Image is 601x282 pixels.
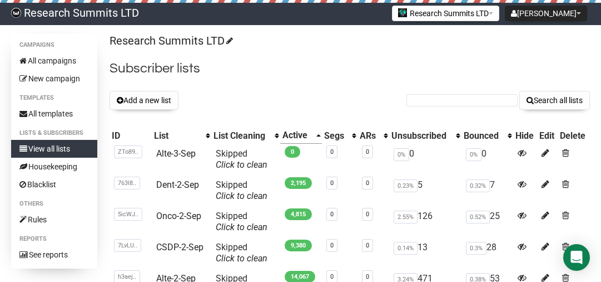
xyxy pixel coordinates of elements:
[394,148,409,161] span: 0%
[156,242,203,252] a: CSDP-2-Sep
[330,211,334,218] a: 0
[216,191,267,201] a: Click to clean
[11,246,97,264] a: See reports
[519,91,590,110] button: Search all lists
[112,130,149,142] div: ID
[461,144,513,175] td: 0
[466,148,481,161] span: 0%
[558,128,589,144] th: Delete: No sort applied, sorting is disabled
[114,239,141,252] span: 7LvLU..
[11,105,97,123] a: All templates
[280,128,322,144] th: Active: Ascending sort applied, activate to apply a descending sort
[537,128,558,144] th: Edit: No sort applied, sorting is disabled
[11,211,97,228] a: Rules
[114,208,142,221] span: 5icWJ..
[360,130,378,142] div: ARs
[11,52,97,70] a: All campaigns
[466,179,490,192] span: 0.32%
[156,211,201,221] a: Onco-2-Sep
[513,128,538,144] th: Hide: No sort applied, sorting is disabled
[216,242,267,264] span: Skipped
[11,91,97,105] li: Templates
[11,197,97,211] li: Others
[110,91,178,110] button: Add a new list
[539,130,555,142] div: Edit
[282,130,311,141] div: Active
[213,130,269,142] div: List Cleaning
[285,146,300,158] span: 0
[11,176,97,193] a: Blacklist
[11,8,21,18] img: bccbfd5974049ef095ce3c15df0eef5a
[461,128,513,144] th: Bounced: No sort applied, activate to apply an ascending sort
[392,6,499,21] button: Research Summits LTD
[357,128,389,144] th: ARs: No sort applied, activate to apply an ascending sort
[394,211,418,223] span: 2.55%
[11,127,97,140] li: Lists & subscribers
[11,232,97,246] li: Reports
[216,222,267,232] a: Click to clean
[216,211,267,232] span: Skipped
[389,237,462,269] td: 13
[11,140,97,158] a: View all lists
[11,70,97,87] a: New campaign
[464,130,501,142] div: Bounced
[110,128,151,144] th: ID: No sort applied, sorting is disabled
[114,145,142,158] span: ZTo89..
[322,128,357,144] th: Segs: No sort applied, activate to apply an ascending sort
[505,6,587,21] button: [PERSON_NAME]
[11,158,97,176] a: Housekeeping
[398,8,407,17] img: 2.jpg
[330,242,334,249] a: 0
[114,177,140,189] span: 763l8..
[389,175,462,206] td: 5
[216,148,267,170] span: Skipped
[216,179,267,201] span: Skipped
[394,179,418,192] span: 0.23%
[394,242,418,255] span: 0.14%
[563,244,590,271] div: Open Intercom Messenger
[11,38,97,52] li: Campaigns
[216,253,267,264] a: Click to clean
[366,273,369,280] a: 0
[285,208,312,220] span: 4,815
[285,177,312,189] span: 2,195
[324,130,346,142] div: Segs
[515,130,535,142] div: Hide
[330,148,334,155] a: 0
[366,148,369,155] a: 0
[211,128,280,144] th: List Cleaning: No sort applied, activate to apply an ascending sort
[391,130,451,142] div: Unsubscribed
[366,242,369,249] a: 0
[110,34,231,47] a: Research Summits LTD
[330,273,334,280] a: 0
[285,240,312,251] span: 9,380
[560,130,587,142] div: Delete
[366,179,369,187] a: 0
[330,179,334,187] a: 0
[389,128,462,144] th: Unsubscribed: No sort applied, activate to apply an ascending sort
[466,211,490,223] span: 0.52%
[461,237,513,269] td: 28
[156,179,199,190] a: Dent-2-Sep
[461,206,513,237] td: 25
[389,206,462,237] td: 126
[154,130,200,142] div: List
[389,144,462,175] td: 0
[156,148,196,159] a: Alte-3-Sep
[366,211,369,218] a: 0
[466,242,486,255] span: 0.3%
[110,59,590,79] h2: Subscriber lists
[461,175,513,206] td: 7
[152,128,211,144] th: List: No sort applied, activate to apply an ascending sort
[216,159,267,170] a: Click to clean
